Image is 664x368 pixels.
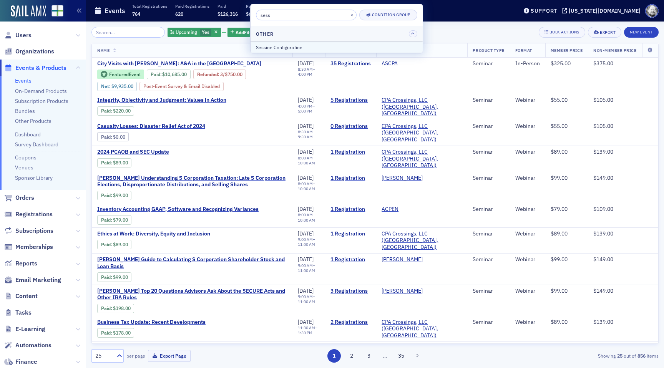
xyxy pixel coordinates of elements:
[15,210,53,219] span: Registrations
[298,148,314,155] span: [DATE]
[97,206,259,213] a: Inventory Accounting GAAP, Software and Recognizing Variances
[168,28,221,37] div: Yes
[15,141,58,148] a: Survey Dashboard
[531,7,557,14] div: Support
[298,134,313,139] time: 9:30 AM
[382,256,423,263] a: [PERSON_NAME]
[515,288,540,295] div: Webinar
[4,243,53,251] a: Memberships
[15,358,37,366] span: Finance
[97,149,226,156] span: 2024 PCAOB and SEC Update
[382,123,462,143] a: CPA Crossings, LLC ([GEOGRAPHIC_DATA], [GEOGRAPHIC_DATA])
[298,237,313,242] time: 9:00 AM
[349,11,355,18] button: ×
[298,287,314,294] span: [DATE]
[11,5,46,18] a: SailAMX
[382,319,462,339] span: CPA Crossings, LLC (Rochester, MI)
[593,60,613,67] span: $375.00
[298,129,313,134] time: 8:30 AM
[132,11,140,17] span: 764
[298,263,313,268] time: 9:00 AM
[101,108,113,114] span: :
[51,5,63,17] img: SailAMX
[372,13,410,17] div: Condition Group
[4,259,37,268] a: Reports
[15,325,45,333] span: E-Learning
[105,6,125,15] h1: Events
[175,3,209,9] p: Paid Registrations
[101,192,113,198] span: :
[593,123,613,129] span: $105.00
[330,206,371,213] a: 1 Registration
[113,217,128,223] span: $79.00
[246,3,264,9] p: Refunded
[97,240,131,249] div: Paid: 1 - $8900
[15,227,53,235] span: Subscriptions
[624,27,659,38] button: New Event
[515,60,540,67] div: In-Person
[109,72,141,76] div: Featured Event
[4,31,32,40] a: Users
[113,330,131,336] span: $178.00
[330,288,371,295] a: 3 Registrations
[562,8,643,13] button: [US_STATE][DOMAIN_NAME]
[593,48,636,53] span: Non-Member Price
[515,319,540,326] div: Webinar
[97,70,144,79] div: Featured Event
[298,71,312,77] time: 4:00 PM
[148,350,191,362] button: Export Page
[15,131,41,138] a: Dashboard
[4,210,53,219] a: Registrations
[382,149,462,169] span: CPA Crossings, LLC (Rochester, MI)
[97,304,134,313] div: Paid: 2 - $19800
[298,156,320,166] div: –
[101,305,113,311] span: :
[4,276,61,284] a: Email Marketing
[113,274,128,280] span: $99.00
[298,318,314,325] span: [DATE]
[151,71,160,77] a: Paid
[15,31,32,40] span: Users
[111,83,133,89] span: $9,935.00
[227,28,259,37] button: AddFilter
[551,287,568,294] span: $99.00
[97,319,226,326] a: Business Tax Update: Recent Developments
[101,108,111,114] a: Paid
[298,155,313,161] time: 8:00 AM
[515,97,540,104] div: Webinar
[330,149,371,156] a: 1 Registration
[101,134,111,140] a: Paid
[515,230,540,237] div: Webinar
[473,97,504,104] div: Seminar
[382,97,462,117] span: CPA Crossings, LLC (Rochester, MI)
[330,97,371,104] a: 5 Registrations
[382,206,430,213] span: ACPEN
[97,256,287,270] span: Surgent's Guide to Calculating S Corporation Shareholder Stock and Loan Basis
[256,10,357,20] input: Search filters...
[382,230,462,251] a: CPA Crossings, LLC ([GEOGRAPHIC_DATA], [GEOGRAPHIC_DATA])
[298,108,312,114] time: 5:00 PM
[551,48,583,53] span: Member Price
[4,194,34,202] a: Orders
[549,30,579,34] div: Bulk Actions
[539,27,585,38] button: Bulk Actions
[15,292,38,300] span: Content
[382,175,430,182] span: SURGENT
[593,287,613,294] span: $149.00
[382,319,462,339] a: CPA Crossings, LLC ([GEOGRAPHIC_DATA], [GEOGRAPHIC_DATA])
[4,64,66,72] a: Events & Products
[298,212,313,217] time: 8:00 AM
[15,164,33,171] a: Venues
[593,230,613,237] span: $139.00
[4,292,38,300] a: Content
[551,174,568,181] span: $99.00
[298,294,320,304] div: –
[126,352,145,359] label: per page
[551,230,568,237] span: $89.00
[15,243,53,251] span: Memberships
[551,148,568,155] span: $89.00
[298,230,314,237] span: [DATE]
[298,325,320,335] div: –
[15,308,32,317] span: Tasks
